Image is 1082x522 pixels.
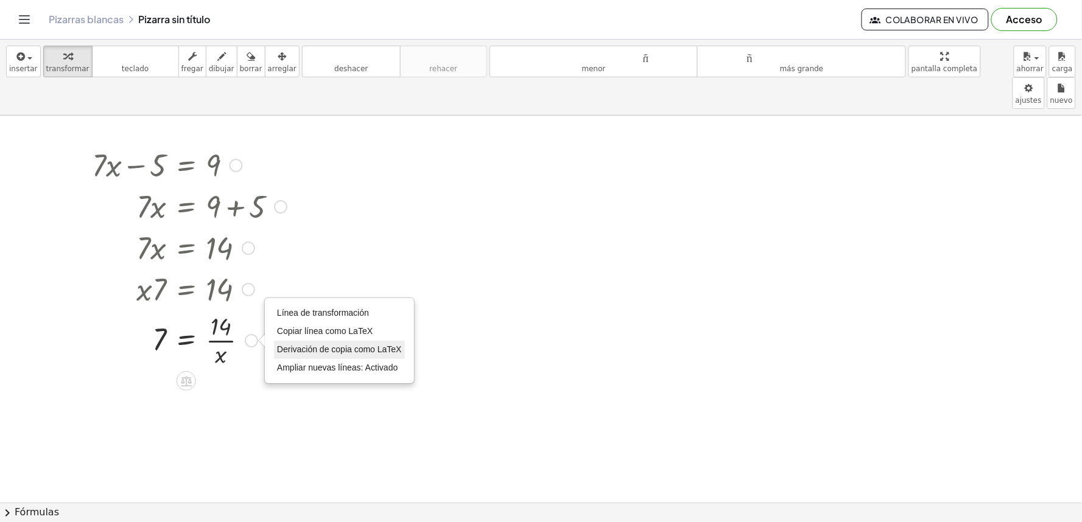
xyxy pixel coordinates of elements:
font: carga [1052,64,1073,73]
button: Acceso [991,8,1058,31]
button: ahorrar [1014,46,1047,77]
font: ahorrar [1017,64,1044,73]
button: nuevo [1047,77,1076,109]
button: ajustes [1013,77,1045,109]
a: Pizarras blancas [49,13,124,26]
button: deshacerdeshacer [302,46,401,77]
font: Colaborar en vivo [886,14,978,25]
font: deshacer [334,64,368,73]
font: menor [582,64,606,73]
font: fregar [181,64,203,73]
font: transformar [46,64,90,73]
button: carga [1049,46,1076,77]
font: insertar [9,64,38,73]
font: ajustes [1016,96,1042,105]
font: más grande [780,64,824,73]
font: Acceso [1006,13,1042,26]
font: tamaño_del_formato [700,50,903,62]
button: borrar [237,46,265,77]
button: tecladoteclado [92,46,179,77]
font: Copiar línea como LaTeX [277,326,373,336]
font: Derivación de copia como LaTeX [277,344,402,354]
button: rehacerrehacer [400,46,487,77]
button: insertar [6,46,41,77]
font: teclado [95,50,176,62]
font: teclado [122,64,149,73]
font: Fórmulas [15,506,59,518]
button: dibujar [206,46,237,77]
button: fregar [178,46,206,77]
button: tamaño_del_formatomás grande [697,46,906,77]
button: tamaño_del_formatomenor [490,46,698,77]
font: tamaño_del_formato [493,50,695,62]
font: arreglar [268,64,297,73]
font: borrar [240,64,262,73]
div: Apply the same math to both sides of the equation [177,371,196,391]
font: rehacer [429,64,457,73]
button: pantalla completa [908,46,981,77]
button: transformar [43,46,93,77]
font: rehacer [403,50,484,62]
button: arreglar [265,46,300,77]
font: Ampliar nuevas líneas: Activado [277,363,398,372]
font: pantalla completa [912,64,978,73]
font: dibujar [209,64,234,73]
font: deshacer [305,50,398,62]
button: Colaborar en vivo [862,9,989,30]
font: nuevo [1050,96,1073,105]
button: Cambiar navegación [15,10,34,29]
font: Línea de transformación [277,308,369,318]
